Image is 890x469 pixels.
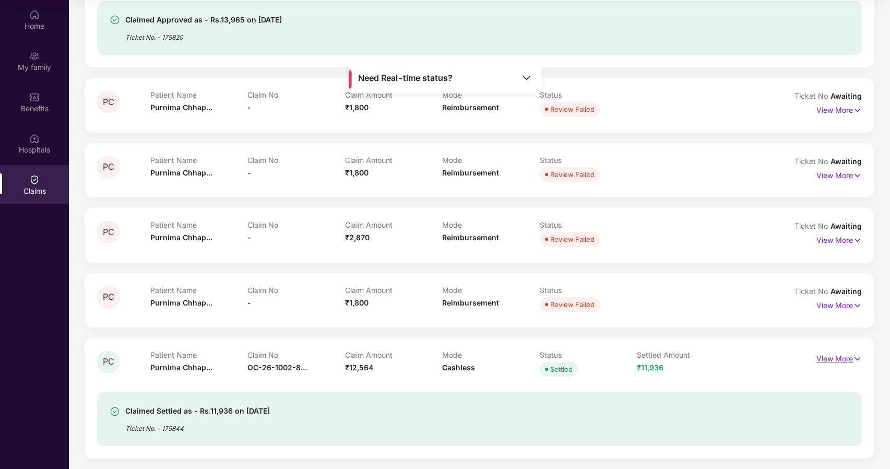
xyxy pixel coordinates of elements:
[345,156,443,165] p: Claim Amount
[521,73,532,83] img: Toggle Icon
[794,221,830,230] span: Ticket No
[29,51,40,61] img: svg+xml;base64,PHN2ZyB3aWR0aD0iMjAiIGhlaWdodD0iMjAiIHZpZXdCb3g9IjAgMCAyMCAyMCIgZmlsbD0ibm9uZSIgeG...
[150,220,248,229] p: Patient Name
[637,363,663,372] span: ₹11,936
[125,14,282,26] div: Claimed Approved as - Rs.13,965 on [DATE]
[103,292,114,301] span: PC
[550,234,595,244] div: Review Failed
[247,233,251,242] span: -
[247,298,251,307] span: -
[358,73,453,84] span: Need Real-time status?
[794,91,830,100] span: Ticket No
[345,363,373,372] span: ₹12,564
[540,220,637,229] p: Status
[550,169,595,180] div: Review Failed
[442,350,540,359] p: Mode
[247,220,345,229] p: Claim No
[540,286,637,295] p: Status
[637,350,734,359] p: Settled Amount
[442,103,499,112] span: Reimbursement
[345,103,369,112] span: ₹1,800
[794,287,830,296] span: Ticket No
[816,102,862,116] p: View More
[103,228,114,237] span: PC
[150,156,248,165] p: Patient Name
[816,297,862,311] p: View More
[150,363,212,372] span: Purnima Chhap...
[29,174,40,185] img: svg+xml;base64,PHN2ZyBpZD0iQ2xhaW0iIHhtbG5zPSJodHRwOi8vd3d3LnczLm9yZy8yMDAwL3N2ZyIgd2lkdGg9IjIwIi...
[816,232,862,246] p: View More
[442,156,540,165] p: Mode
[816,167,862,181] p: View More
[150,298,212,307] span: Purnima Chhap...
[103,98,114,107] span: PC
[110,406,120,417] img: svg+xml;base64,PHN2ZyBpZD0iU3VjY2Vzcy0zMngzMiIgeG1sbnM9Imh0dHA6Ly93d3cudzMub3JnLzIwMDAvc3ZnIiB3aW...
[442,233,499,242] span: Reimbursement
[247,363,307,372] span: OC-26-1002-8...
[830,221,862,230] span: Awaiting
[540,90,637,99] p: Status
[345,233,370,242] span: ₹2,870
[853,235,862,246] img: svg+xml;base64,PHN2ZyB4bWxucz0iaHR0cDovL3d3dy53My5vcmcvMjAwMC9zdmciIHdpZHRoPSIxNyIgaGVpZ2h0PSIxNy...
[550,364,573,374] div: Settled
[442,220,540,229] p: Mode
[29,9,40,20] img: svg+xml;base64,PHN2ZyBpZD0iSG9tZSIgeG1sbnM9Imh0dHA6Ly93d3cudzMub3JnLzIwMDAvc3ZnIiB3aWR0aD0iMjAiIG...
[345,286,443,295] p: Claim Amount
[794,157,830,166] span: Ticket No
[247,286,345,295] p: Claim No
[442,363,475,372] span: Cashless
[247,156,345,165] p: Claim No
[150,103,212,112] span: Purnima Chhap...
[29,92,40,102] img: svg+xml;base64,PHN2ZyBpZD0iQmVuZWZpdHMiIHhtbG5zPSJodHRwOi8vd3d3LnczLm9yZy8yMDAwL3N2ZyIgd2lkdGg9Ij...
[345,90,443,99] p: Claim Amount
[150,168,212,177] span: Purnima Chhap...
[540,350,637,359] p: Status
[29,133,40,144] img: svg+xml;base64,PHN2ZyBpZD0iSG9zcGl0YWxzIiB4bWxucz0iaHR0cDovL3d3dy53My5vcmcvMjAwMC9zdmciIHdpZHRoPS...
[442,298,499,307] span: Reimbursement
[125,405,270,417] div: Claimed Settled as - Rs.11,936 on [DATE]
[550,299,595,310] div: Review Failed
[830,91,862,100] span: Awaiting
[247,350,345,359] p: Claim No
[150,350,248,359] p: Patient Name
[442,90,540,99] p: Mode
[853,104,862,116] img: svg+xml;base64,PHN2ZyB4bWxucz0iaHR0cDovL3d3dy53My5vcmcvMjAwMC9zdmciIHdpZHRoPSIxNyIgaGVpZ2h0PSIxNy...
[103,162,114,171] span: PC
[830,287,862,296] span: Awaiting
[247,103,251,112] span: -
[345,298,369,307] span: ₹1,800
[345,350,443,359] p: Claim Amount
[853,170,862,181] img: svg+xml;base64,PHN2ZyB4bWxucz0iaHR0cDovL3d3dy53My5vcmcvMjAwMC9zdmciIHdpZHRoPSIxNyIgaGVpZ2h0PSIxNy...
[247,168,251,177] span: -
[830,157,862,166] span: Awaiting
[853,300,862,311] img: svg+xml;base64,PHN2ZyB4bWxucz0iaHR0cDovL3d3dy53My5vcmcvMjAwMC9zdmciIHdpZHRoPSIxNyIgaGVpZ2h0PSIxNy...
[110,15,120,25] img: svg+xml;base64,PHN2ZyBpZD0iU3VjY2Vzcy0zMngzMiIgeG1sbnM9Imh0dHA6Ly93d3cudzMub3JnLzIwMDAvc3ZnIiB3aW...
[125,26,282,42] div: Ticket No. - 175820
[150,90,248,99] p: Patient Name
[103,357,114,366] span: PC
[853,353,862,365] img: svg+xml;base64,PHN2ZyB4bWxucz0iaHR0cDovL3d3dy53My5vcmcvMjAwMC9zdmciIHdpZHRoPSIxNyIgaGVpZ2h0PSIxNy...
[550,104,595,114] div: Review Failed
[247,90,345,99] p: Claim No
[345,168,369,177] span: ₹1,800
[442,286,540,295] p: Mode
[816,350,862,365] p: View More
[125,417,270,433] div: Ticket No. - 175844
[150,286,248,295] p: Patient Name
[442,168,499,177] span: Reimbursement
[150,233,212,242] span: Purnima Chhap...
[345,220,443,229] p: Claim Amount
[540,156,637,165] p: Status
